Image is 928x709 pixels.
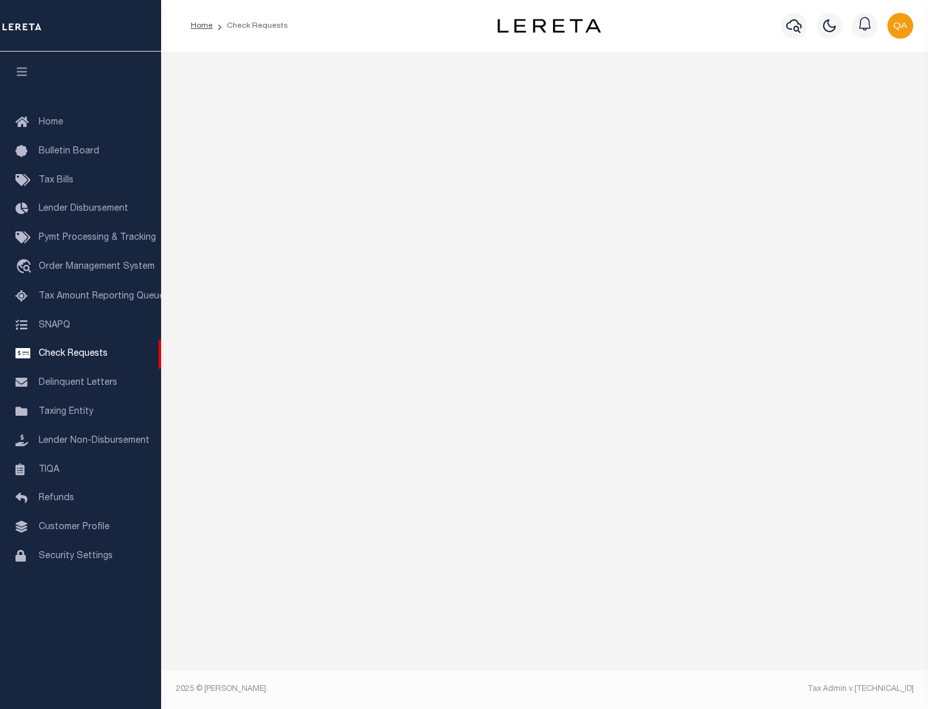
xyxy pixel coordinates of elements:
span: Delinquent Letters [39,378,117,387]
div: Tax Admin v.[TECHNICAL_ID] [554,683,914,695]
span: Customer Profile [39,523,110,532]
img: logo-dark.svg [498,19,601,33]
div: 2025 © [PERSON_NAME]. [166,683,545,695]
span: Order Management System [39,262,155,271]
span: Check Requests [39,349,108,358]
span: Bulletin Board [39,147,99,156]
img: svg+xml;base64,PHN2ZyB4bWxucz0iaHR0cDovL3d3dy53My5vcmcvMjAwMC9zdmciIHBvaW50ZXItZXZlbnRzPSJub25lIi... [887,13,913,39]
span: Tax Bills [39,176,73,185]
span: SNAPQ [39,320,70,329]
span: Taxing Entity [39,407,93,416]
span: Lender Non-Disbursement [39,436,150,445]
i: travel_explore [15,259,36,276]
span: Lender Disbursement [39,204,128,213]
span: Security Settings [39,552,113,561]
span: Tax Amount Reporting Queue [39,292,164,301]
li: Check Requests [213,20,288,32]
span: Pymt Processing & Tracking [39,233,156,242]
span: Home [39,118,63,127]
a: Home [191,22,213,30]
span: Refunds [39,494,74,503]
span: TIQA [39,465,59,474]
